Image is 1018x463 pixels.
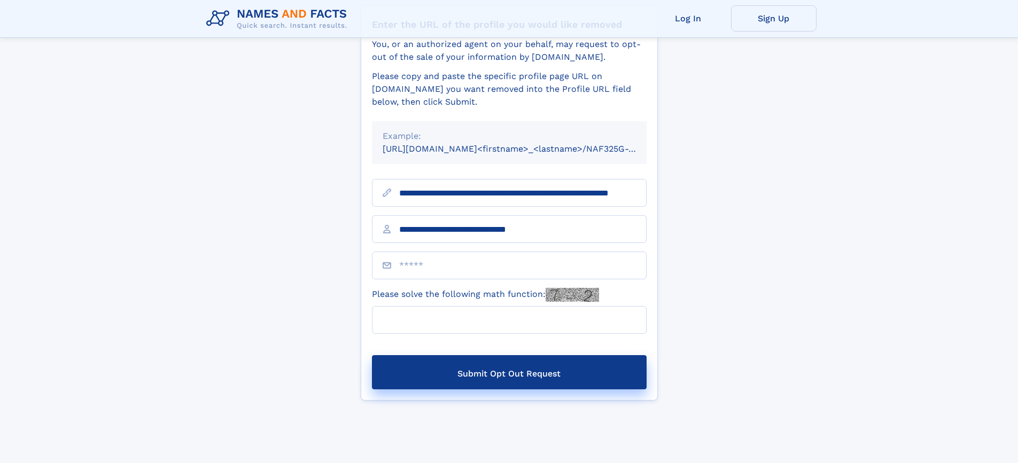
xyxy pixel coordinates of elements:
[646,5,731,32] a: Log In
[383,144,667,154] small: [URL][DOMAIN_NAME]<firstname>_<lastname>/NAF325G-xxxxxxxx
[372,355,647,389] button: Submit Opt Out Request
[731,5,817,32] a: Sign Up
[202,4,356,33] img: Logo Names and Facts
[372,38,647,64] div: You, or an authorized agent on your behalf, may request to opt-out of the sale of your informatio...
[372,288,599,302] label: Please solve the following math function:
[372,70,647,108] div: Please copy and paste the specific profile page URL on [DOMAIN_NAME] you want removed into the Pr...
[383,130,636,143] div: Example:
